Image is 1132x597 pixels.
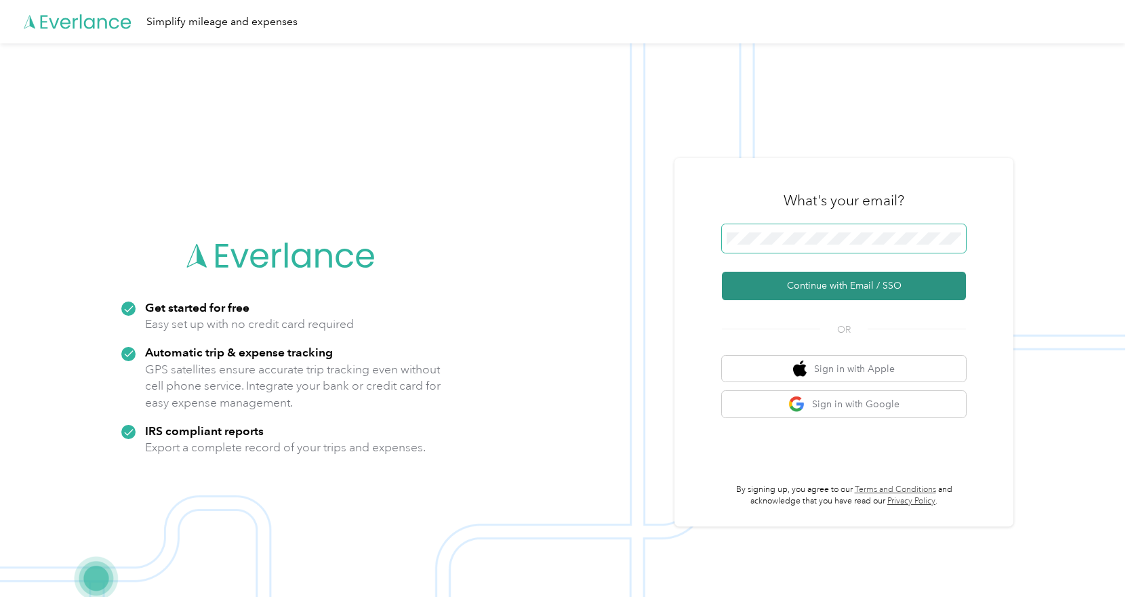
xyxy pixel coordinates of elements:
[145,316,354,333] p: Easy set up with no credit card required
[145,439,426,456] p: Export a complete record of your trips and expenses.
[887,496,935,506] a: Privacy Policy
[145,300,249,314] strong: Get started for free
[855,485,936,495] a: Terms and Conditions
[722,484,966,508] p: By signing up, you agree to our and acknowledge that you have read our .
[788,396,805,413] img: google logo
[722,272,966,300] button: Continue with Email / SSO
[145,345,333,359] strong: Automatic trip & expense tracking
[784,191,904,210] h3: What's your email?
[722,356,966,382] button: apple logoSign in with Apple
[146,14,298,30] div: Simplify mileage and expenses
[793,361,807,377] img: apple logo
[145,361,441,411] p: GPS satellites ensure accurate trip tracking even without cell phone service. Integrate your bank...
[820,323,868,337] span: OR
[145,424,264,438] strong: IRS compliant reports
[722,391,966,417] button: google logoSign in with Google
